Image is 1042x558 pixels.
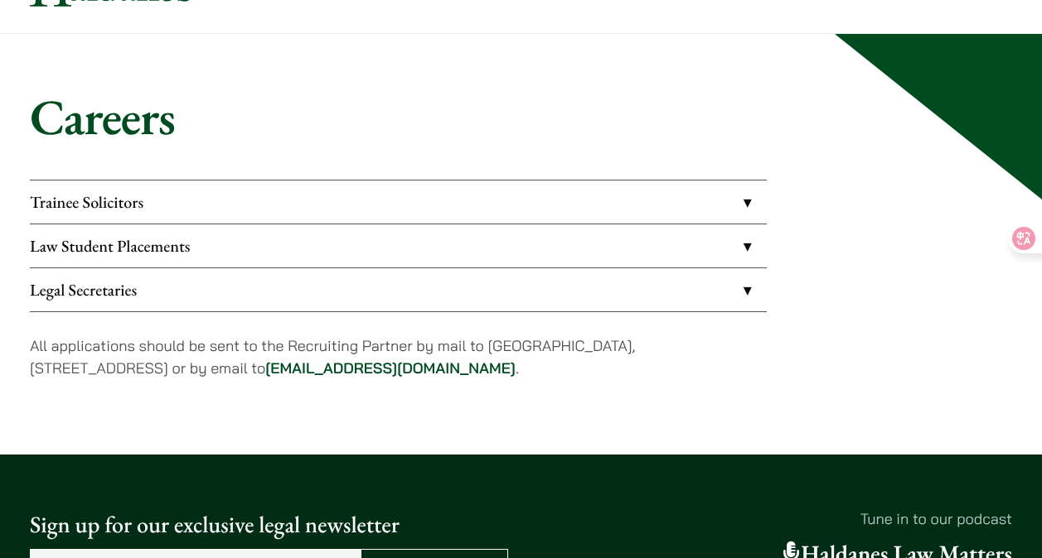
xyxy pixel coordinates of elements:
h1: Careers [30,87,1012,147]
a: Legal Secretaries [30,268,767,311]
a: [EMAIL_ADDRESS][DOMAIN_NAME] [265,358,516,378]
a: Trainee Solicitors [30,180,767,224]
p: All applications should be sent to the Recruiting Partner by mail to [GEOGRAPHIC_DATA], [STREET_A... [30,334,767,379]
p: Sign up for our exclusive legal newsletter [30,507,508,542]
a: Law Student Placements [30,224,767,267]
p: Tune in to our podcast [535,507,1013,530]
